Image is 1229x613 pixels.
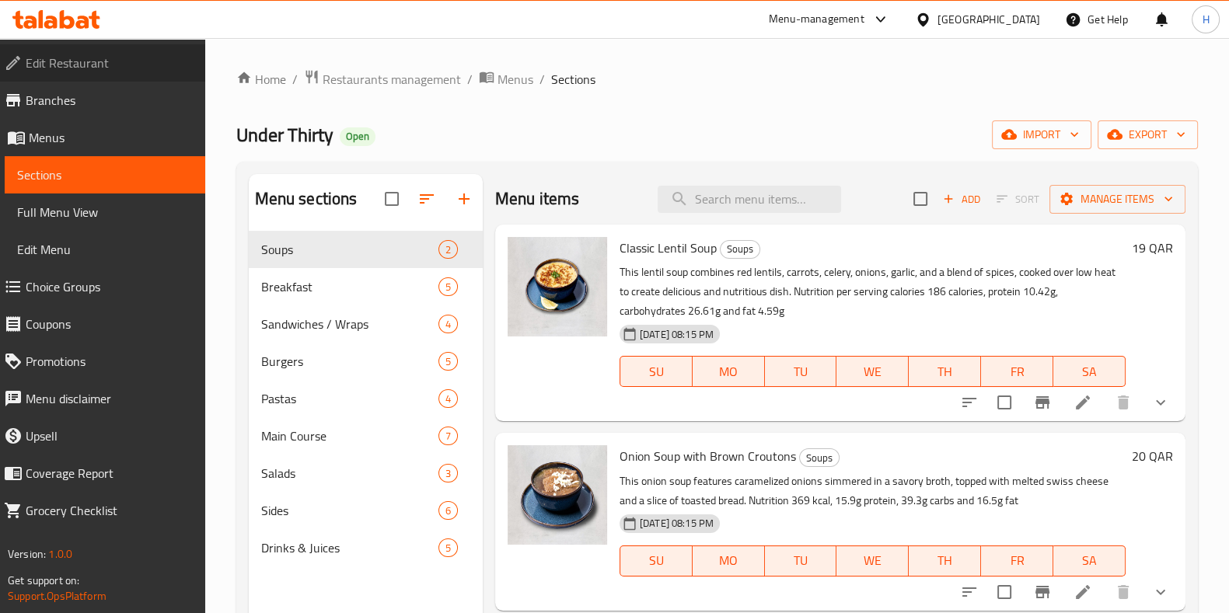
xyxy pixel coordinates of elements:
div: Soups [720,240,760,259]
span: WE [843,549,903,572]
span: export [1110,125,1185,145]
nav: Menu sections [249,225,483,573]
div: items [438,427,458,445]
span: 6 [439,503,457,518]
span: 5 [439,280,457,294]
a: Support.OpsPlatform [8,586,106,606]
button: TU [765,356,837,387]
a: Home [236,70,286,89]
span: H [1202,11,1209,28]
span: Add item [937,187,986,211]
span: Select section [904,183,937,215]
span: Grocery Checklist [26,501,193,520]
span: Menus [29,128,193,147]
div: Salads [261,464,438,482]
span: MO [699,549,759,572]
button: WE [836,356,909,387]
button: Manage items [1049,185,1185,214]
button: export [1098,120,1198,149]
span: SU [627,549,686,572]
button: FR [981,545,1053,576]
div: Sandwiches / Wraps4 [249,305,483,343]
span: MO [699,360,759,383]
span: TU [771,549,831,572]
span: Choice Groups [26,277,193,296]
div: items [438,501,458,520]
span: TH [915,360,975,383]
div: Breakfast5 [249,268,483,305]
span: [DATE] 08:15 PM [634,327,720,342]
span: Onion Soup with Brown Croutons [620,444,796,468]
span: Sections [551,70,595,89]
span: TH [915,549,975,572]
span: SU [627,360,686,383]
button: Branch-specific-item [1024,573,1061,611]
span: FR [987,360,1047,383]
button: MO [693,356,765,387]
li: / [539,70,545,89]
a: Full Menu View [5,193,205,231]
span: Coupons [26,315,193,333]
a: Restaurants management [304,69,461,89]
button: show more [1142,573,1179,611]
button: MO [693,545,765,576]
a: Edit Menu [5,231,205,268]
div: items [438,240,458,259]
button: WE [836,545,909,576]
div: Menu-management [769,10,864,29]
span: Restaurants management [323,70,461,89]
span: Select section first [986,187,1049,211]
span: 5 [439,354,457,369]
span: Select to update [988,386,1021,419]
span: import [1004,125,1079,145]
div: items [438,538,458,557]
span: Sandwiches / Wraps [261,315,438,333]
span: Get support on: [8,570,79,590]
span: Menus [498,70,533,89]
div: Main Course [261,427,438,445]
button: import [992,120,1091,149]
button: SA [1053,545,1126,576]
h6: 20 QAR [1132,445,1173,467]
div: items [438,277,458,296]
span: WE [843,360,903,383]
button: SA [1053,356,1126,387]
span: Pastas [261,389,438,408]
span: Burgers [261,352,438,371]
button: SU [620,545,693,576]
span: Upsell [26,427,193,445]
button: TH [909,545,981,576]
svg: Show Choices [1151,583,1170,601]
span: Under Thirty [236,117,333,152]
span: Edit Menu [17,240,193,259]
span: Sides [261,501,438,520]
img: Onion Soup with Brown Croutons [508,445,607,545]
div: Pastas4 [249,380,483,417]
span: FR [987,549,1047,572]
div: Sides6 [249,492,483,529]
span: 5 [439,541,457,556]
span: Select to update [988,576,1021,608]
span: 1.0.0 [48,544,72,564]
span: Add [941,190,983,208]
div: Drinks & Juices5 [249,529,483,566]
span: SA [1060,360,1119,383]
span: 4 [439,392,457,406]
img: Classic Lentil Soup [508,237,607,336]
p: This lentil soup combines red lentils, carrots, celery, onions, garlic, and a blend of spices, co... [620,263,1126,321]
span: Branches [26,91,193,110]
span: 2 [439,242,457,257]
button: delete [1105,384,1142,421]
span: 7 [439,429,457,444]
a: Menus [479,69,533,89]
div: Soups [799,448,840,467]
span: Edit Restaurant [26,54,193,72]
span: Soups [721,240,759,258]
div: items [438,352,458,371]
h6: 19 QAR [1132,237,1173,259]
button: FR [981,356,1053,387]
p: This onion soup features caramelized onions simmered in a savory broth, topped with melted swiss ... [620,472,1126,510]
